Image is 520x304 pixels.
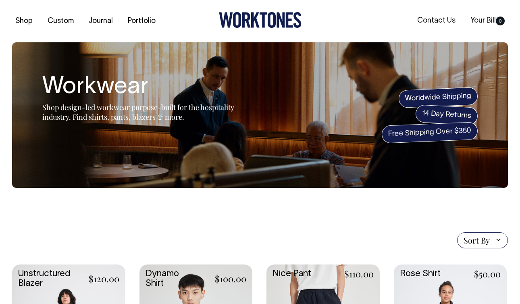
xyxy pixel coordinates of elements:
[85,15,116,28] a: Journal
[467,14,508,27] a: Your Bill0
[414,14,459,27] a: Contact Us
[42,75,244,100] h1: Workwear
[496,17,505,25] span: 0
[42,102,234,122] span: Shop design-led workwear purpose-built for the hospitality industry. Find shirts, pants, blazers ...
[464,235,490,245] span: Sort By
[125,15,159,28] a: Portfolio
[44,15,77,28] a: Custom
[381,122,478,144] span: Free Shipping Over $350
[415,104,478,125] span: 14 Day Returns
[12,15,36,28] a: Shop
[398,87,478,108] span: Worldwide Shipping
